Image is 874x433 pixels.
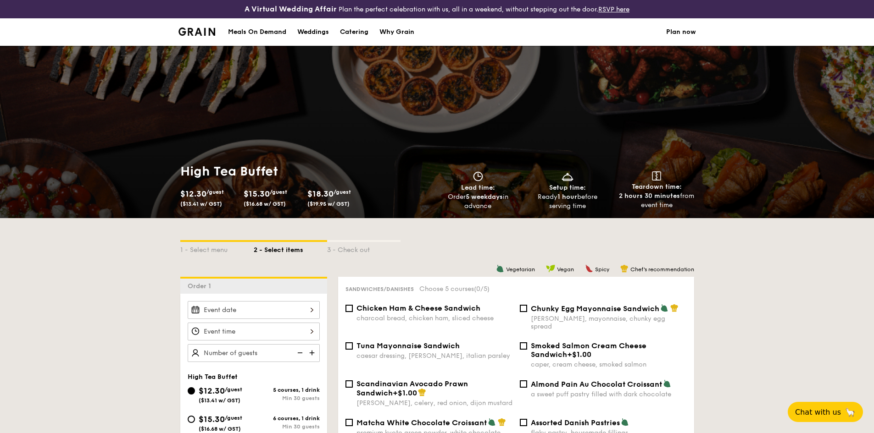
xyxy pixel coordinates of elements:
[652,171,661,181] img: icon-teardown.65201eee.svg
[546,264,555,273] img: icon-vegan.f8ff3823.svg
[520,342,527,350] input: Smoked Salmon Cream Cheese Sandwich+$1.00caper, cream cheese, smoked salmon
[374,18,420,46] a: Why Grain
[598,5,629,13] a: RSVP here
[567,350,591,359] span: +$1.00
[244,189,270,199] span: $15.30
[531,418,620,427] span: Assorted Danish Pastries
[356,304,480,312] span: Chicken Ham & Cheese Sandwich
[254,387,320,393] div: 5 courses, 1 drink
[549,184,586,192] span: Setup time:
[254,415,320,422] div: 6 courses, 1 drink
[178,27,216,36] a: Logotype
[670,304,679,312] img: icon-chef-hat.a58ddaea.svg
[531,361,687,368] div: caper, cream cheese, smoked salmon
[630,266,694,273] span: Chef's recommendation
[488,418,496,426] img: icon-vegetarian.fe4039eb.svg
[180,163,434,180] h1: High Tea Buffet
[379,18,414,46] div: Why Grain
[173,4,701,15] div: Plan the perfect celebration with us, all in a weekend, without stepping out the door.
[254,395,320,401] div: Min 30 guests
[663,379,671,388] img: icon-vegetarian.fe4039eb.svg
[188,282,215,290] span: Order 1
[345,419,353,426] input: Matcha White Chocolate Croissantpremium kyoto green powder, white chocolate, croissant
[619,192,680,200] strong: 2 hours 30 minutes
[393,389,417,397] span: +$1.00
[419,285,490,293] span: Choose 5 courses
[188,323,320,340] input: Event time
[620,264,629,273] img: icon-chef-hat.a58ddaea.svg
[188,301,320,319] input: Event date
[531,315,687,330] div: [PERSON_NAME], mayonnaise, chunky egg spread
[180,189,206,199] span: $12.30
[345,286,414,292] span: Sandwiches/Danishes
[498,418,506,426] img: icon-chef-hat.a58ddaea.svg
[621,418,629,426] img: icon-vegetarian.fe4039eb.svg
[307,201,350,207] span: ($19.95 w/ GST)
[223,18,292,46] a: Meals On Demand
[188,387,195,395] input: $12.30/guest($13.41 w/ GST)5 courses, 1 drinkMin 30 guests
[795,408,841,417] span: Chat with us
[506,266,535,273] span: Vegetarian
[418,388,426,396] img: icon-chef-hat.a58ddaea.svg
[245,4,337,15] h4: A Virtual Wedding Affair
[845,407,856,417] span: 🦙
[616,192,698,210] div: from event time
[180,201,222,207] span: ($13.41 w/ GST)
[327,242,401,255] div: 3 - Check out
[307,189,334,199] span: $18.30
[531,341,646,359] span: Smoked Salmon Cream Cheese Sandwich
[660,304,668,312] img: icon-vegetarian.fe4039eb.svg
[474,285,490,293] span: (0/5)
[199,414,225,424] span: $15.30
[254,242,327,255] div: 2 - Select items
[297,18,329,46] div: Weddings
[531,380,662,389] span: Almond Pain Au Chocolat Croissant
[340,18,368,46] div: Catering
[292,344,306,362] img: icon-reduce.1d2dbef1.svg
[345,305,353,312] input: Chicken Ham & Cheese Sandwichcharcoal bread, chicken ham, sliced cheese
[244,201,286,207] span: ($16.68 w/ GST)
[632,183,682,191] span: Teardown time:
[306,344,320,362] img: icon-add.58712e84.svg
[199,386,225,396] span: $12.30
[270,189,287,195] span: /guest
[520,305,527,312] input: Chunky Egg Mayonnaise Sandwich[PERSON_NAME], mayonnaise, chunky egg spread
[199,426,241,432] span: ($16.68 w/ GST)
[345,342,353,350] input: Tuna Mayonnaise Sandwichcaesar dressing, [PERSON_NAME], italian parsley
[557,266,574,273] span: Vegan
[531,390,687,398] div: a sweet puff pastry filled with dark chocolate
[225,386,242,393] span: /guest
[471,171,485,181] img: icon-clock.2db775ea.svg
[356,418,487,427] span: Matcha White Chocolate Croissant
[188,416,195,423] input: $15.30/guest($16.68 w/ GST)6 courses, 1 drinkMin 30 guests
[561,171,574,181] img: icon-dish.430c3a2e.svg
[526,192,608,211] div: Ready before serving time
[520,380,527,388] input: Almond Pain Au Chocolat Croissanta sweet puff pastry filled with dark chocolate
[199,397,240,404] span: ($13.41 w/ GST)
[188,373,238,381] span: High Tea Buffet
[356,341,460,350] span: Tuna Mayonnaise Sandwich
[180,242,254,255] div: 1 - Select menu
[466,193,503,201] strong: 5 weekdays
[334,189,351,195] span: /guest
[557,193,577,201] strong: 1 hour
[356,399,512,407] div: [PERSON_NAME], celery, red onion, dijon mustard
[788,402,863,422] button: Chat with us🦙
[496,264,504,273] img: icon-vegetarian.fe4039eb.svg
[356,314,512,322] div: charcoal bread, chicken ham, sliced cheese
[531,304,659,313] span: Chunky Egg Mayonnaise Sandwich
[178,27,216,36] img: Grain
[228,18,286,46] div: Meals On Demand
[520,419,527,426] input: Assorted Danish Pastriesflaky pastry, housemade fillings
[292,18,334,46] a: Weddings
[461,184,495,192] span: Lead time:
[356,352,512,360] div: caesar dressing, [PERSON_NAME], italian parsley
[437,192,519,211] div: Order in advance
[254,423,320,430] div: Min 30 guests
[356,379,468,397] span: Scandinavian Avocado Prawn Sandwich
[206,189,224,195] span: /guest
[225,415,242,421] span: /guest
[666,18,696,46] a: Plan now
[188,344,320,362] input: Number of guests
[334,18,374,46] a: Catering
